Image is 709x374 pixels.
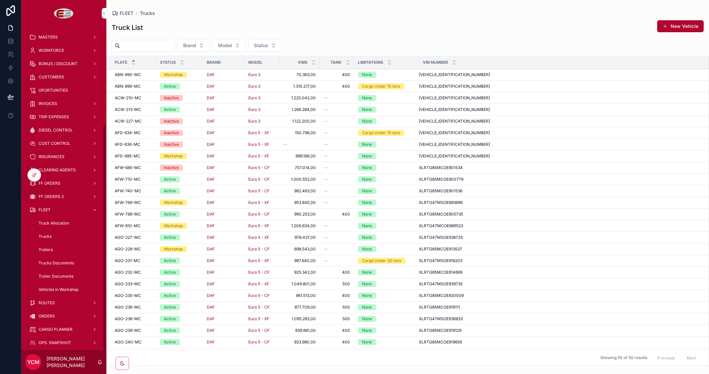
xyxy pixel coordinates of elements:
a: TRIP EXPENSES [25,111,102,123]
div: None [362,72,372,78]
span: DAF [207,200,215,205]
a: DAF [207,84,240,89]
a: 150.798,00 [283,130,316,136]
span: -- [324,142,328,147]
a: DAF [207,95,240,101]
a: -- [324,153,350,159]
span: DAF [207,84,215,89]
a: Euro 5 - XF [248,153,275,159]
div: None [362,118,372,124]
div: Cargo Under 15 tons [362,83,400,89]
div: Active [164,83,176,89]
span: MASTERS [39,35,58,40]
a: None [358,95,415,101]
span: AFD-634-MC [115,130,141,136]
a: ACW-210-MC [115,95,152,101]
a: 1.000.552,00 [283,177,316,182]
button: New Vehicle [657,20,704,32]
span: DAF [207,130,215,136]
div: None [362,95,372,101]
div: Inactive [164,118,179,124]
span: DAF [207,212,215,217]
a: DAF [207,72,240,77]
span: Euro 3 [248,119,260,124]
span: [VEHICLE_IDENTIFICATION_NUMBER] [419,84,490,89]
a: DAF [207,107,215,112]
a: Active [160,211,199,217]
a: 757.014,00 [283,165,316,170]
span: ACW-227-MC [115,119,142,124]
div: None [362,153,372,159]
span: 400 [324,212,350,217]
a: Euro 5 - CF [248,188,275,194]
a: 953.845,00 [283,200,316,205]
a: DAF [207,95,215,101]
a: DAF [207,223,240,229]
a: Euro 3 [248,119,275,124]
a: DAF [207,142,240,147]
a: Trucks [140,10,155,17]
a: DAF [207,107,240,112]
span: 1.266.284,00 [283,107,316,112]
a: Cargo Under 15 tons [358,130,415,136]
a: Workshop [160,223,199,229]
span: ABN-890-MC [115,72,141,77]
span: 990.253,00 [283,212,316,217]
a: DIESEL CONTROL [25,124,102,136]
a: Active [160,234,199,240]
span: Model [218,42,232,49]
a: AFW-789-MC [115,212,152,217]
span: 1.122.200,00 [283,119,316,124]
a: DAF [207,119,240,124]
span: Euro 3 [248,72,260,77]
a: None [358,141,415,147]
a: Euro 5 - XF [248,142,275,147]
span: AFD-685-MC [115,153,140,159]
a: Euro 3 [248,95,275,101]
a: DAF [207,72,215,77]
span: XLRTG85MCOE900779 [419,177,463,182]
span: Euro 3 [248,84,260,89]
a: XLRTG85MCOE905735 [419,212,701,217]
span: 1.310.217,00 [283,84,316,89]
a: -- [324,130,350,136]
span: AFW-685-MC [115,165,141,170]
span: [VEHICLE_IDENTIFICATION_NUMBER] [419,130,490,136]
a: Euro 3 [248,107,260,112]
a: DAF [207,119,215,124]
a: -- [324,107,350,112]
div: Inactive [164,130,179,136]
span: TRIP EXPENSES [39,114,69,120]
a: FF ORDERS 2 [25,191,102,203]
a: 70.363,00 [283,72,316,77]
a: ACW-213-MC [115,107,152,112]
div: None [362,223,372,229]
a: None [358,223,415,229]
span: CUSTOMERS [39,74,64,80]
span: BONUS / DISCOUNT [39,61,77,66]
a: [VEHICLE_IDENTIFICATION_NUMBER] [419,142,701,147]
span: Trucks [39,234,52,239]
a: DAF [207,153,215,159]
span: [VEHICLE_IDENTIFICATION_NUMBER] [419,119,490,124]
a: Truck Allocation [33,217,102,229]
a: Workshop [160,153,199,159]
span: ACW-213-MC [115,107,141,112]
a: None [358,211,415,217]
a: None [358,72,415,78]
a: AFW-685-MC [115,165,152,170]
span: Euro 5 - CF [248,212,270,217]
span: XLRTG47MCOE889523 [419,223,463,229]
a: Euro 5 - XF [248,223,275,229]
div: Workshop [164,200,183,206]
span: Euro 5 - XF [248,200,269,205]
span: -- [324,130,328,136]
a: WORKFORCE [25,45,102,56]
a: INSURANCES [25,151,102,163]
a: 1.225.042,00 [283,95,316,101]
a: DAF [207,200,240,205]
a: DAF [207,188,215,194]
